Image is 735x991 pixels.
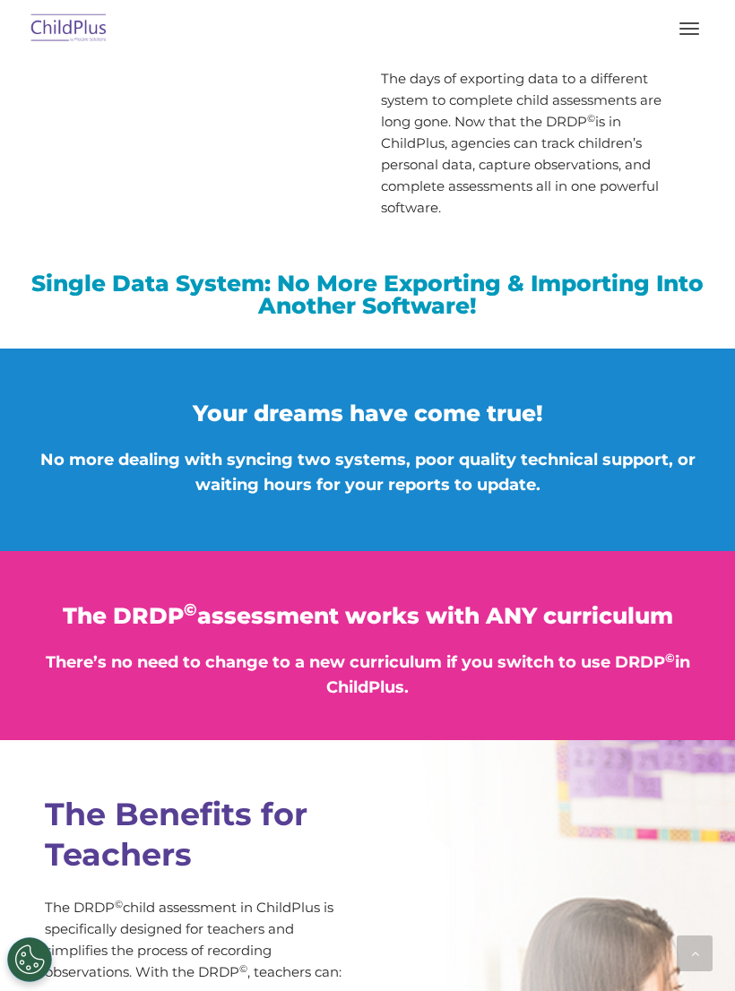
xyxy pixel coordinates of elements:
span: No more dealing with syncing two systems, poor quality technical support, or waiting hours for yo... [40,450,696,495]
p: The DRDP child assessment in ChildPlus is specifically designed for teachers and simplifies the p... [45,897,354,983]
sup: © [587,112,595,125]
p: The days of exporting data to a different system to complete child assessments are long gone. Now... [381,68,690,219]
sup: © [665,651,675,665]
span: The DRDP assessment works with ANY curriculum [63,602,673,629]
sup: © [184,599,197,620]
button: Cookies Settings [7,937,52,982]
strong: The Benefits for Teachers [45,795,307,874]
span: Single Data System: No More Exporting & Importing Into Another Software! [31,270,704,319]
img: ChildPlus by Procare Solutions [27,8,111,50]
sup: © [239,962,247,975]
span: Your dreams have come true! [193,400,543,427]
sup: © [115,898,123,910]
span: There’s no need to change to a new curriculum if you switch to use DRDP in ChildPlus. [46,652,690,697]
